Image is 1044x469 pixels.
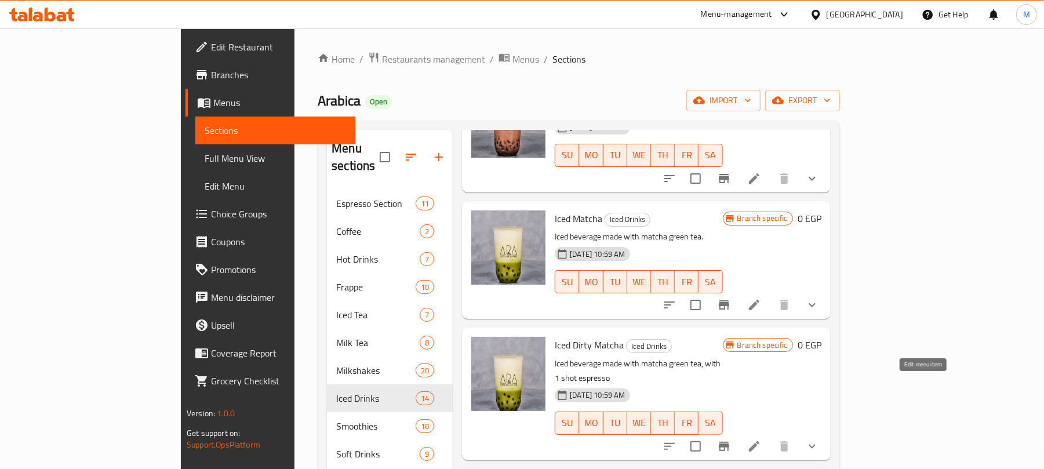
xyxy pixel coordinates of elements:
span: SU [560,274,574,290]
h6: 0 EGP [798,210,821,227]
span: Sections [552,52,585,66]
button: FR [675,412,699,435]
button: FR [675,144,699,167]
span: [DATE] 10:59 AM [565,390,630,401]
div: Iced Tea [336,308,420,322]
div: Milkshakes [336,363,416,377]
span: M [1023,8,1030,21]
div: [GEOGRAPHIC_DATA] [827,8,903,21]
a: Coupons [185,228,355,256]
div: Coffee2 [327,217,453,245]
button: Branch-specific-item [710,291,738,319]
a: Edit Menu [195,172,355,200]
svg: Show Choices [805,439,819,453]
span: Edit Menu [205,179,346,193]
div: items [420,252,434,266]
div: Hot Drinks [336,252,420,266]
span: Version: [187,406,215,421]
span: Restaurants management [382,52,485,66]
div: items [416,197,434,210]
span: MO [584,274,598,290]
span: TH [656,274,670,290]
nav: breadcrumb [318,52,840,67]
span: Select to update [683,434,708,459]
span: 11 [416,198,434,209]
span: FR [679,415,694,431]
a: Sections [195,117,355,144]
button: SA [699,270,722,293]
a: Coverage Report [185,339,355,367]
button: MO [579,270,603,293]
div: Menu-management [701,8,772,21]
span: Select to update [683,166,708,191]
span: WE [632,147,646,163]
button: WE [627,270,651,293]
span: Select to update [683,293,708,317]
div: Espresso Section [336,197,416,210]
span: 10 [416,421,434,432]
span: Select all sections [373,145,397,169]
button: Branch-specific-item [710,432,738,460]
button: WE [627,144,651,167]
button: sort-choices [656,165,683,192]
span: MO [584,147,598,163]
a: Upsell [185,311,355,339]
span: 2 [420,226,434,237]
a: Support.OpsPlatform [187,437,260,452]
a: Edit menu item [747,172,761,186]
span: Iced Drinks [336,391,416,405]
button: show more [798,165,826,192]
span: Get support on: [187,426,240,441]
div: items [420,336,434,350]
button: MO [579,412,603,435]
span: Iced Drinks [605,213,650,226]
span: SA [703,147,718,163]
button: SA [699,144,722,167]
li: / [490,52,494,66]
span: export [774,93,831,108]
span: Open [365,97,392,107]
button: TH [651,412,675,435]
button: export [765,90,840,111]
button: delete [770,432,798,460]
span: TU [608,274,623,290]
div: items [416,280,434,294]
span: FR [679,274,694,290]
button: delete [770,291,798,319]
div: Iced Drinks [626,339,672,353]
div: items [416,419,434,433]
span: Coffee [336,224,420,238]
div: Smoothies10 [327,412,453,440]
button: FR [675,270,699,293]
button: import [686,90,761,111]
a: Full Menu View [195,144,355,172]
span: Branch specific [733,213,792,224]
button: SU [555,270,579,293]
div: Hot Drinks7 [327,245,453,273]
span: Smoothies [336,419,416,433]
span: import [696,93,751,108]
div: Iced Tea7 [327,301,453,329]
button: TH [651,144,675,167]
button: show more [798,291,826,319]
span: SU [560,147,574,163]
button: MO [579,144,603,167]
button: TU [603,144,627,167]
button: sort-choices [656,291,683,319]
button: SU [555,412,579,435]
span: TU [608,415,623,431]
span: Frappe [336,280,416,294]
button: SA [699,412,722,435]
span: Menus [512,52,539,66]
a: Branches [185,61,355,89]
span: Choice Groups [211,207,346,221]
span: Iced Drinks [627,340,671,353]
span: FR [679,147,694,163]
a: Menus [499,52,539,67]
span: SA [703,274,718,290]
span: TH [656,415,670,431]
button: TU [603,270,627,293]
span: Promotions [211,263,346,277]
